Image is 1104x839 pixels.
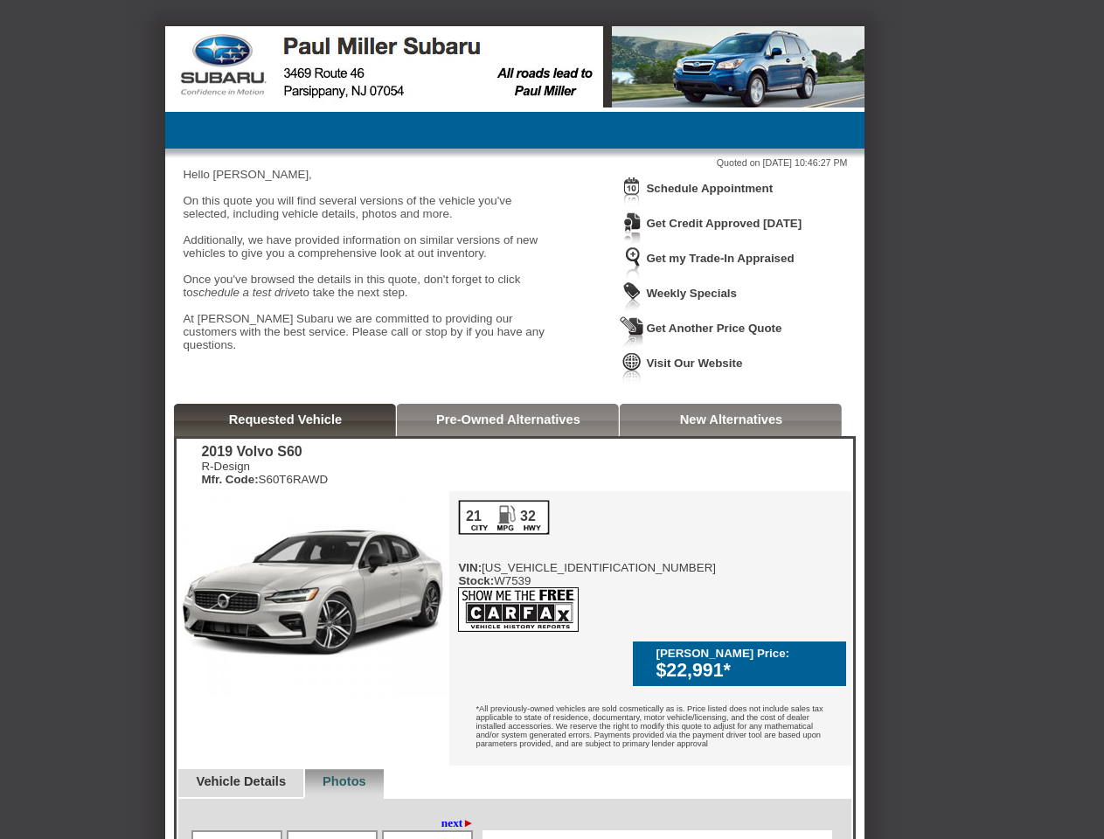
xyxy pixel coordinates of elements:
[458,574,494,587] b: Stock:
[201,444,328,460] div: 2019 Volvo S60
[620,246,644,279] img: Icon_TradeInAppraisal.png
[680,413,783,426] a: New Alternatives
[620,281,644,314] img: Icon_WeeklySpecials.png
[620,177,644,209] img: Icon_ScheduleAppointment.png
[441,816,475,830] a: next►
[646,217,802,230] a: Get Credit Approved [DATE]
[449,691,851,766] div: *All previously-owned vehicles are sold cosmetically as is. Price listed does not include sales t...
[646,357,742,370] a: Visit Our Website
[620,316,644,349] img: Icon_GetQuote.png
[458,561,482,574] b: VIN:
[458,500,716,634] div: [US_VEHICLE_IDENTIFICATION_NUMBER] W7539
[323,774,366,788] a: Photos
[646,252,794,265] a: Get my Trade-In Appraised
[201,460,328,486] div: R-Design S60T6RAWD
[620,211,644,244] img: Icon_CreditApproval.png
[646,182,773,195] a: Schedule Appointment
[436,413,580,426] a: Pre-Owned Alternatives
[646,322,781,335] a: Get Another Price Quote
[656,647,837,660] div: [PERSON_NAME] Price:
[183,157,847,168] div: Quoted on [DATE] 10:46:27 PM
[229,413,343,426] a: Requested Vehicle
[656,660,837,682] div: $22,991*
[201,473,258,486] b: Mfr. Code:
[183,168,550,364] div: Hello [PERSON_NAME], On this quote you will find several versions of the vehicle you've selected,...
[177,491,449,696] img: 2019 Volvo S60
[620,351,644,384] img: Icon_VisitWebsite.png
[646,287,736,300] a: Weekly Specials
[462,816,474,829] span: ►
[464,509,483,524] div: 21
[518,509,537,524] div: 32
[196,774,286,788] a: Vehicle Details
[458,587,579,632] img: icon_carfax.png
[193,286,300,299] i: schedule a test drive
